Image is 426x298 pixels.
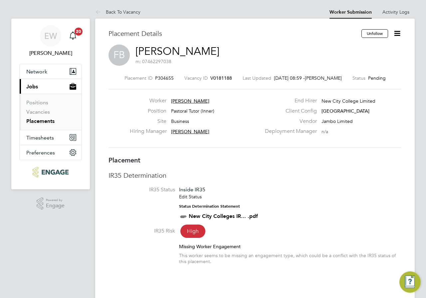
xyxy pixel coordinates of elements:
h3: IR35 Determination [108,171,401,180]
button: Engage Resource Center [399,271,421,293]
span: [PERSON_NAME] [171,98,209,104]
label: Placement ID [124,75,152,81]
span: [DATE] 08:59 - [274,75,305,81]
label: Deployment Manager [261,128,317,135]
label: Vacancy ID [184,75,208,81]
h3: Placement Details [108,29,356,38]
label: Client Config [261,108,317,115]
span: Powered by [46,197,65,203]
a: Worker Submission [329,9,372,15]
div: Jobs [20,94,82,130]
label: Worker [130,97,166,104]
a: Placements [26,118,55,124]
a: EW[PERSON_NAME] [19,25,82,57]
span: EW [44,32,57,40]
div: Missing Worker Engagement [179,244,401,249]
label: IR35 Status [108,186,175,193]
img: ncclondon-logo-retina.png [33,167,68,177]
a: Positions [26,99,48,106]
span: 20 [75,28,83,36]
span: Business [171,118,189,124]
span: Engage [46,203,65,209]
div: This worker seems to be missing an engagement type, which could be a conflict with the IR35 statu... [179,252,401,264]
span: m: 07462297038 [135,58,171,64]
span: Inside IR35 [179,186,205,193]
a: Vacancies [26,109,50,115]
a: Back To Vacancy [95,9,140,15]
span: Preferences [26,149,55,156]
label: Vendor [261,118,317,125]
button: Network [20,64,82,79]
a: Go to home page [19,167,82,177]
span: n/a [321,129,328,135]
button: Timesheets [20,130,82,145]
label: Position [130,108,166,115]
span: Emma Wood [19,49,82,57]
button: Unfollow [361,29,388,38]
nav: Main navigation [11,19,90,189]
span: Jambo Limited [321,118,353,124]
span: High [180,225,205,238]
span: V0181188 [210,75,232,81]
a: New City Colleges IR... .pdf [189,213,258,219]
label: Status [352,75,365,81]
span: [PERSON_NAME] [305,75,342,81]
label: End Hirer [261,97,317,104]
span: [PERSON_NAME] [171,129,209,135]
span: Jobs [26,83,38,90]
button: Jobs [20,79,82,94]
strong: Status Determination Statement [179,204,240,209]
a: [PERSON_NAME] [135,45,219,58]
a: Activity Logs [382,9,409,15]
span: Pending [368,75,386,81]
span: Pastoral Tutor (Inner) [171,108,214,114]
span: Network [26,68,47,75]
b: Placement [108,156,140,164]
a: 20 [66,25,80,47]
a: Edit Status [179,194,202,200]
span: Timesheets [26,135,54,141]
label: Last Updated [243,75,271,81]
label: IR35 Risk [108,228,175,235]
label: Hiring Manager [130,128,166,135]
span: [GEOGRAPHIC_DATA] [321,108,369,114]
a: Powered byEngage [37,197,65,210]
span: FB [108,45,130,66]
button: Preferences [20,145,82,160]
label: Site [130,118,166,125]
span: New City College Limited [321,98,375,104]
span: P304655 [155,75,174,81]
